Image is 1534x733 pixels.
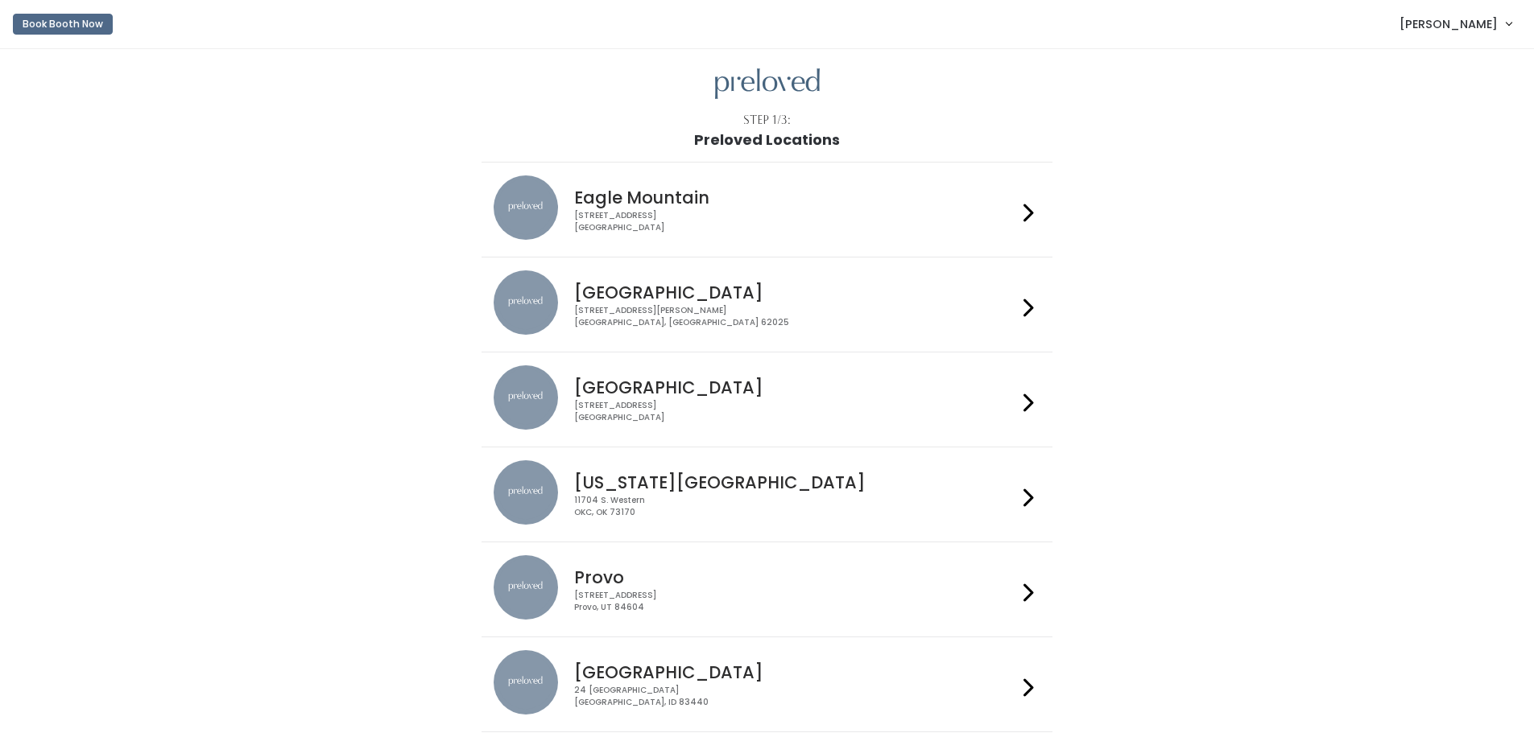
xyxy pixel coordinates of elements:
[1383,6,1528,41] a: [PERSON_NAME]
[694,132,840,148] h1: Preloved Locations
[494,365,1040,434] a: preloved location [GEOGRAPHIC_DATA] [STREET_ADDRESS][GEOGRAPHIC_DATA]
[574,685,1017,708] div: 24 [GEOGRAPHIC_DATA] [GEOGRAPHIC_DATA], ID 83440
[574,188,1017,207] h4: Eagle Mountain
[494,460,558,525] img: preloved location
[574,495,1017,518] div: 11704 S. Western OKC, OK 73170
[13,14,113,35] button: Book Booth Now
[574,210,1017,233] div: [STREET_ADDRESS] [GEOGRAPHIC_DATA]
[494,650,558,714] img: preloved location
[574,568,1017,587] h4: Provo
[574,378,1017,397] h4: [GEOGRAPHIC_DATA]
[743,112,791,129] div: Step 1/3:
[574,590,1017,613] div: [STREET_ADDRESS] Provo, UT 84604
[494,555,558,620] img: preloved location
[494,365,558,430] img: preloved location
[494,270,1040,339] a: preloved location [GEOGRAPHIC_DATA] [STREET_ADDRESS][PERSON_NAME][GEOGRAPHIC_DATA], [GEOGRAPHIC_D...
[574,400,1017,423] div: [STREET_ADDRESS] [GEOGRAPHIC_DATA]
[494,460,1040,529] a: preloved location [US_STATE][GEOGRAPHIC_DATA] 11704 S. WesternOKC, OK 73170
[574,663,1017,682] h4: [GEOGRAPHIC_DATA]
[494,270,558,335] img: preloved location
[574,305,1017,328] div: [STREET_ADDRESS][PERSON_NAME] [GEOGRAPHIC_DATA], [GEOGRAPHIC_DATA] 62025
[1400,15,1498,33] span: [PERSON_NAME]
[494,555,1040,624] a: preloved location Provo [STREET_ADDRESS]Provo, UT 84604
[13,6,113,42] a: Book Booth Now
[494,175,1040,244] a: preloved location Eagle Mountain [STREET_ADDRESS][GEOGRAPHIC_DATA]
[574,283,1017,302] h4: [GEOGRAPHIC_DATA]
[494,650,1040,719] a: preloved location [GEOGRAPHIC_DATA] 24 [GEOGRAPHIC_DATA][GEOGRAPHIC_DATA], ID 83440
[715,68,820,100] img: preloved logo
[574,473,1017,492] h4: [US_STATE][GEOGRAPHIC_DATA]
[494,175,558,240] img: preloved location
